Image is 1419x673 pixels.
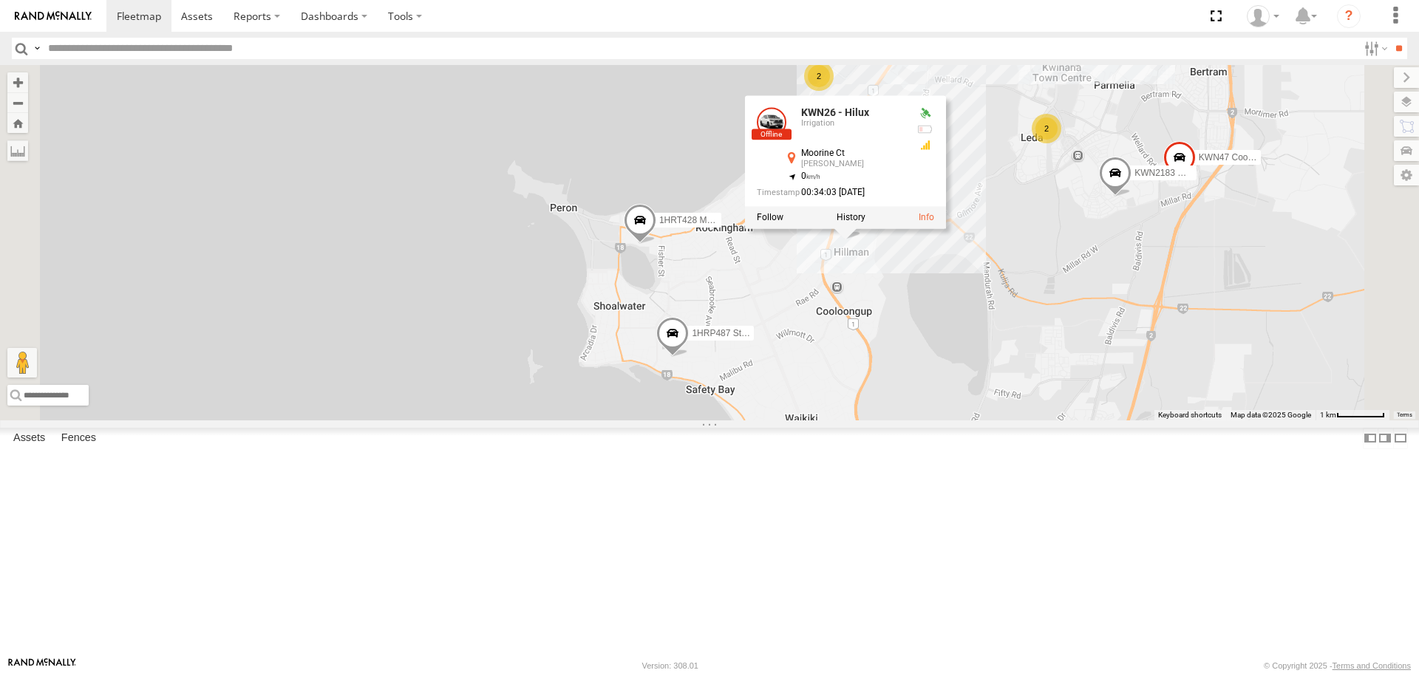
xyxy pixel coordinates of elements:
[1158,410,1222,420] button: Keyboard shortcuts
[801,160,905,169] div: [PERSON_NAME]
[15,11,92,21] img: rand-logo.svg
[7,140,28,161] label: Measure
[1394,165,1419,185] label: Map Settings
[837,213,865,223] label: View Asset History
[54,428,103,449] label: Fences
[7,72,28,92] button: Zoom in
[7,348,37,378] button: Drag Pegman onto the map to open Street View
[31,38,43,59] label: Search Query
[1231,411,1311,419] span: Map data ©2025 Google
[916,124,934,136] div: No voltage information received from this device.
[1397,411,1412,417] a: Terms (opens in new tab)
[916,108,934,120] div: Valid GPS Fix
[919,213,934,223] a: View Asset Details
[642,661,698,670] div: Version: 308.01
[1333,661,1411,670] a: Terms and Conditions
[916,140,934,151] div: GSM Signal = 3
[801,107,869,119] a: KWN26 - Hilux
[1320,411,1336,419] span: 1 km
[801,149,905,159] div: Moorine Ct
[1316,410,1389,420] button: Map Scale: 1 km per 62 pixels
[1199,153,1273,163] span: KWN47 Coor. Infra
[8,658,76,673] a: Visit our Website
[7,92,28,113] button: Zoom out
[1393,428,1408,449] label: Hide Summary Table
[757,108,786,137] a: View Asset Details
[659,216,745,226] span: 1HRT428 Manager IT
[1363,428,1378,449] label: Dock Summary Table to the Left
[692,329,781,339] span: 1HRP487 Stat Planner
[801,119,905,128] div: Irrigation
[801,171,821,182] span: 0
[757,213,783,223] label: Realtime tracking of Asset
[1358,38,1390,59] label: Search Filter Options
[1264,661,1411,670] div: © Copyright 2025 -
[1242,5,1284,27] div: Andrew Fisher
[1032,114,1061,143] div: 2
[1337,4,1361,28] i: ?
[6,428,52,449] label: Assets
[1378,428,1392,449] label: Dock Summary Table to the Right
[1134,168,1244,179] span: KWN2183 Waste Education
[757,188,905,197] div: Date/time of location update
[804,61,834,91] div: 2
[7,113,28,133] button: Zoom Home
